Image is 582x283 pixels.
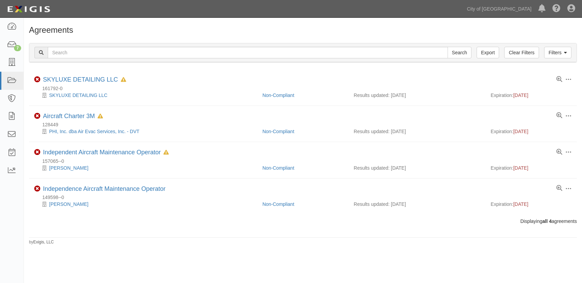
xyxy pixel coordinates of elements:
[262,93,294,98] a: Non-Compliant
[448,47,471,58] input: Search
[34,92,257,99] div: SKYLUXE DETAILING LLC
[34,76,40,83] i: Non-Compliant
[354,128,481,135] div: Results updated: [DATE]
[49,201,88,207] a: [PERSON_NAME]
[34,165,257,171] div: Brandon Rogers
[513,165,528,171] span: [DATE]
[43,185,165,193] div: Independence Aircraft Maintenance Operator
[34,201,257,208] div: Bertrand Lewis
[34,149,40,155] i: Non-Compliant
[556,149,562,155] a: View results summary
[491,201,572,208] div: Expiration:
[513,201,528,207] span: [DATE]
[34,85,577,92] div: 161792-0
[14,45,21,51] div: 7
[477,47,499,58] a: Export
[34,128,257,135] div: PHI, Inc. dba Air Evac Services, Inc. - DVT
[43,149,161,156] a: Independent Aircraft Maintenance Operator
[552,5,561,13] i: Help Center - Complianz
[491,128,572,135] div: Expiration:
[34,121,577,128] div: 128449
[34,113,40,119] i: Non-Compliant
[48,47,448,58] input: Search
[29,239,54,245] small: by
[354,92,481,99] div: Results updated: [DATE]
[49,129,140,134] a: PHI, Inc. dba Air Evac Services, Inc. - DVT
[33,240,54,244] a: Exigis, LLC
[262,129,294,134] a: Non-Compliant
[491,165,572,171] div: Expiration:
[43,185,165,192] a: Independence Aircraft Maintenance Operator
[354,165,481,171] div: Results updated: [DATE]
[491,92,572,99] div: Expiration:
[34,158,577,165] div: 157065--0
[43,149,169,156] div: Independent Aircraft Maintenance Operator
[513,93,528,98] span: [DATE]
[262,201,294,207] a: Non-Compliant
[5,3,52,15] img: logo-5460c22ac91f19d4615b14bd174203de0afe785f0fc80cf4dbbc73dc1793850b.png
[34,186,40,192] i: Non-Compliant
[49,93,107,98] a: SKYLUXE DETAILING LLC
[556,185,562,192] a: View results summary
[544,47,571,58] a: Filters
[513,129,528,134] span: [DATE]
[29,26,577,34] h1: Agreements
[43,113,95,119] a: Aircraft Charter 3M
[24,218,582,225] div: Displaying agreements
[464,2,535,16] a: City of [GEOGRAPHIC_DATA]
[556,76,562,83] a: View results summary
[163,150,169,155] i: In Default since 08/05/2025
[556,113,562,119] a: View results summary
[98,114,103,119] i: In Default since 08/18/2025
[49,165,88,171] a: [PERSON_NAME]
[504,47,539,58] a: Clear Filters
[34,194,577,201] div: 149598--0
[121,77,126,82] i: In Default since 05/05/2025
[43,76,126,84] div: SKYLUXE DETAILING LLC
[43,113,103,120] div: Aircraft Charter 3M
[262,165,294,171] a: Non-Compliant
[542,218,552,224] b: all 4
[43,76,118,83] a: SKYLUXE DETAILING LLC
[354,201,481,208] div: Results updated: [DATE]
